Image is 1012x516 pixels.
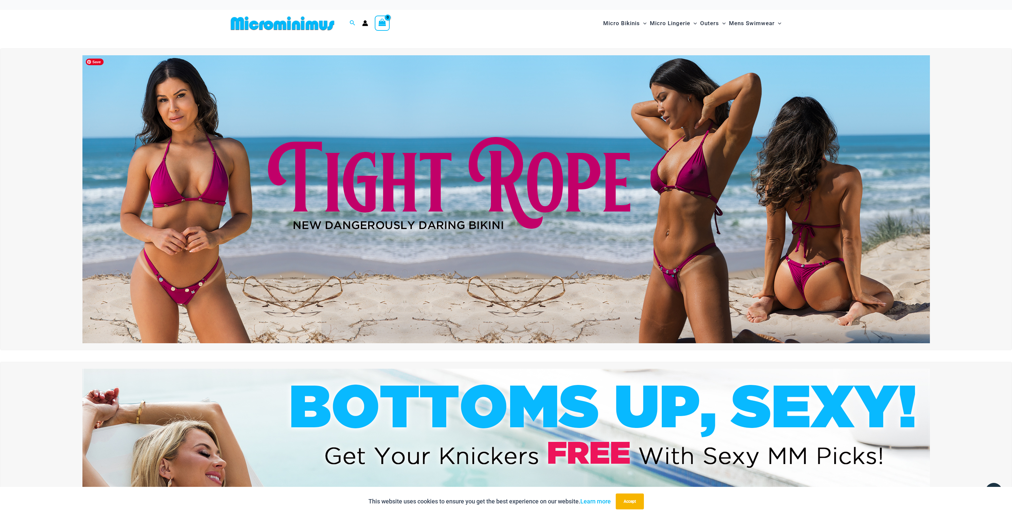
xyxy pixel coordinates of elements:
[719,15,726,32] span: Menu Toggle
[602,13,648,33] a: Micro BikinisMenu ToggleMenu Toggle
[601,12,784,34] nav: Site Navigation
[700,15,719,32] span: Outers
[350,19,356,27] a: Search icon link
[375,16,390,31] a: View Shopping Cart, empty
[727,13,783,33] a: Mens SwimwearMenu ToggleMenu Toggle
[699,13,727,33] a: OutersMenu ToggleMenu Toggle
[362,20,368,26] a: Account icon link
[603,15,640,32] span: Micro Bikinis
[368,496,611,506] p: This website uses cookies to ensure you get the best experience on our website.
[640,15,647,32] span: Menu Toggle
[616,493,644,509] button: Accept
[690,15,697,32] span: Menu Toggle
[228,16,337,31] img: MM SHOP LOGO FLAT
[650,15,690,32] span: Micro Lingerie
[82,55,930,343] img: Tight Rope Pink Bikini
[580,498,611,505] a: Learn more
[648,13,699,33] a: Micro LingerieMenu ToggleMenu Toggle
[775,15,781,32] span: Menu Toggle
[86,59,104,65] span: Save
[729,15,775,32] span: Mens Swimwear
